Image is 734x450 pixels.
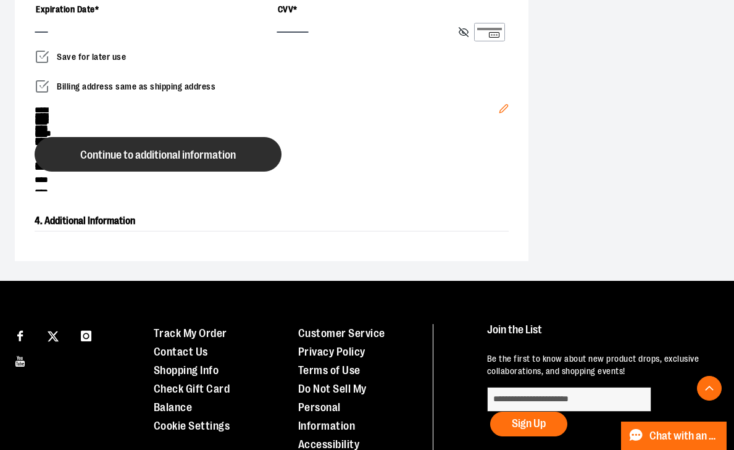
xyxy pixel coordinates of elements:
[41,56,43,58] input: Save for later use
[487,324,713,347] h4: Join the List
[75,324,97,346] a: Visit our Instagram page
[154,346,208,358] a: Contact Us
[490,412,567,436] button: Sign Up
[621,422,727,450] button: Chat with an Expert
[649,430,719,442] span: Chat with an Expert
[57,80,215,93] span: Billing address same as shipping address
[154,364,219,377] a: Shopping Info
[298,327,385,340] a: Customer Service
[48,331,59,342] img: Twitter
[41,85,43,88] input: Billing address same as shipping address
[9,349,31,371] a: Visit our Youtube page
[57,51,126,64] span: Save for later use
[298,364,361,377] a: Terms of Use
[43,324,64,346] a: Visit our X page
[487,353,713,378] p: Be the first to know about new product drops, exclusive collaborations, and shopping events!
[9,324,31,346] a: Visit our Facebook page
[512,417,546,430] span: Sign Up
[489,84,519,127] button: Edit
[154,327,227,340] a: Track My Order
[487,387,651,412] input: enter email
[697,376,722,401] button: Back To Top
[80,149,236,161] span: Continue to additional information
[298,383,367,432] a: Do Not Sell My Personal Information
[35,211,509,231] h2: 4. Additional Information
[35,137,282,172] button: Continue to additional information
[298,346,365,358] a: Privacy Policy
[154,383,230,414] a: Check Gift Card Balance
[154,420,230,432] a: Cookie Settings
